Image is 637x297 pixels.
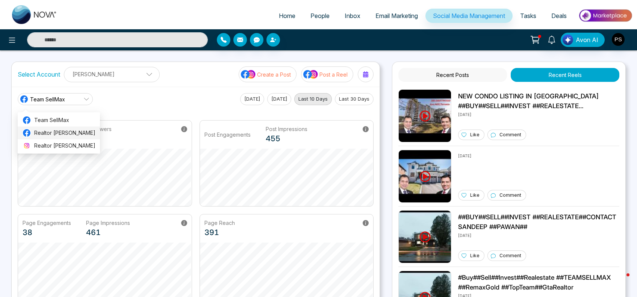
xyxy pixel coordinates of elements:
[578,7,632,24] img: Market-place.gif
[239,66,297,82] button: social-media-iconCreate a Post
[69,68,155,80] p: [PERSON_NAME]
[458,213,619,232] p: ##BUY##SELL##INVEST ##REALESTATE##CONTACT SANDEEP ##PAWAN##
[470,192,480,199] p: Like
[398,210,451,263] img: Unable to load img.
[266,133,307,144] p: 455
[303,69,318,79] img: social-media-icon
[303,9,337,23] a: People
[425,9,513,23] a: Social Media Management
[279,12,295,20] span: Home
[30,95,65,103] span: Team SellMax
[310,12,330,20] span: People
[612,33,625,46] img: User Avatar
[458,152,526,159] p: [DATE]
[240,93,264,105] button: [DATE]
[34,129,95,137] span: Realtor [PERSON_NAME]
[499,192,521,199] p: Comment
[23,142,30,149] img: instagram
[12,5,57,24] img: Nova CRM Logo
[499,252,521,259] p: Comment
[458,111,619,118] p: [DATE]
[267,93,291,105] button: [DATE]
[86,227,130,238] p: 461
[204,219,235,227] p: Page Reach
[398,150,451,203] img: Unable to load img.
[294,93,332,105] button: Last 10 Days
[319,71,348,78] p: Post a Reel
[257,71,291,78] p: Create a Post
[611,271,629,289] iframe: Intercom live chat
[23,219,71,227] p: Page Engagements
[458,232,619,238] p: [DATE]
[470,252,480,259] p: Like
[204,131,251,139] p: Post Engagements
[544,9,574,23] a: Deals
[345,12,360,20] span: Inbox
[520,12,536,20] span: Tasks
[576,35,598,44] span: Avon AI
[551,12,567,20] span: Deals
[398,89,451,142] img: Unable to load img.
[499,131,521,138] p: Comment
[458,273,619,292] p: #Buy##Sell##Invest##Realestate ##TEAMSELLMAX ##RemaxGold ##TopTeam##GtaRealtor
[561,33,605,47] button: Avon AI
[398,68,507,82] button: Recent Posts
[241,69,256,79] img: social-media-icon
[204,227,235,238] p: 391
[458,92,619,111] p: NEW CONDO LISTING IN [GEOGRAPHIC_DATA] ##BUY##SELL##INVEST ##REALESTATE ##BESTREALTOR##SELLING##[...
[34,142,95,150] span: Realtor [PERSON_NAME]
[271,9,303,23] a: Home
[86,219,130,227] p: Page Impressions
[335,93,374,105] button: Last 30 Days
[563,35,573,45] img: Lead Flow
[34,116,95,124] span: Team SellMax
[301,66,353,82] button: social-media-iconPost a Reel
[511,68,619,82] button: Recent Reels
[375,12,418,20] span: Email Marketing
[433,12,505,20] span: Social Media Management
[266,125,307,133] p: Post Impressions
[23,227,71,238] p: 38
[470,131,480,138] p: Like
[337,9,368,23] a: Inbox
[18,70,60,79] label: Select Account
[513,9,544,23] a: Tasks
[368,9,425,23] a: Email Marketing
